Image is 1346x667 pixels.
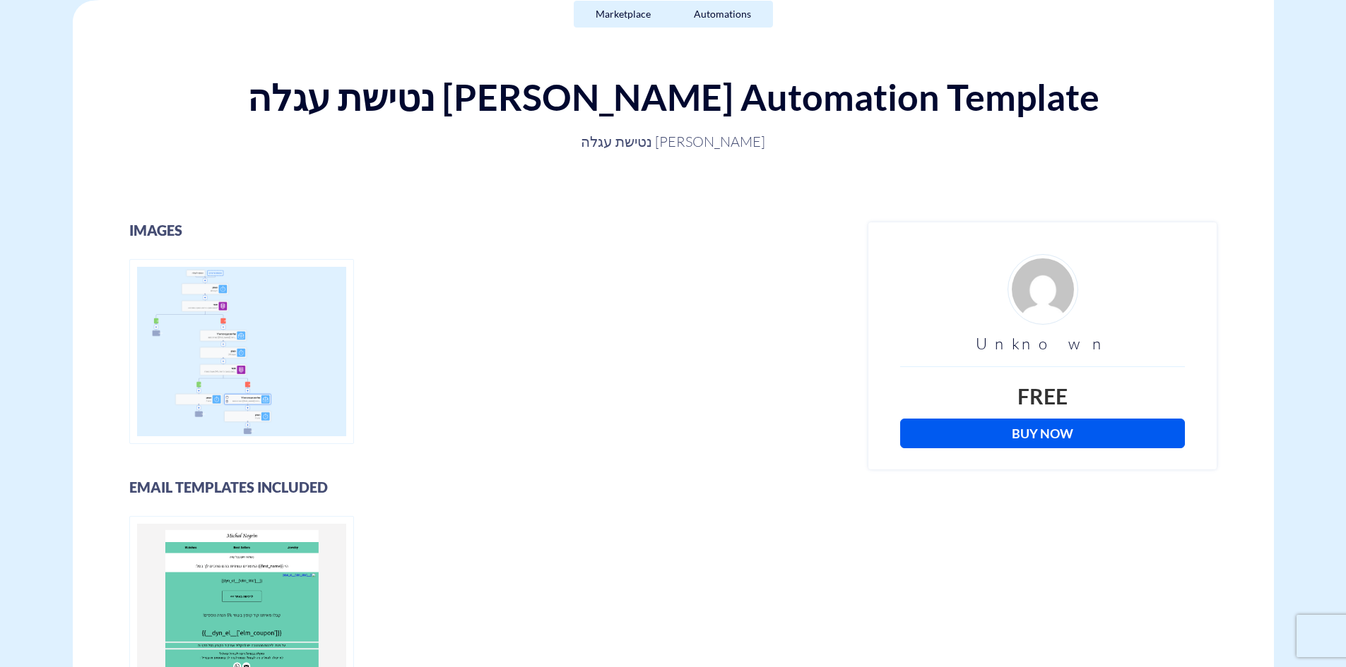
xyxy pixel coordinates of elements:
[129,479,848,495] h3: Email Templates Included
[204,132,1143,152] p: נטישת עגלה [PERSON_NAME]
[129,222,848,238] h3: images
[900,381,1185,411] div: Free
[574,1,673,28] a: Marketplace
[900,419,1185,448] a: Buy Now
[1008,254,1078,325] img: d4fe36f24926ae2e6254bfc5557d6d03
[900,335,1185,352] h3: Unknown
[672,1,773,28] a: Automations
[87,77,1260,117] h1: נטישת עגלה [PERSON_NAME] Automation Template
